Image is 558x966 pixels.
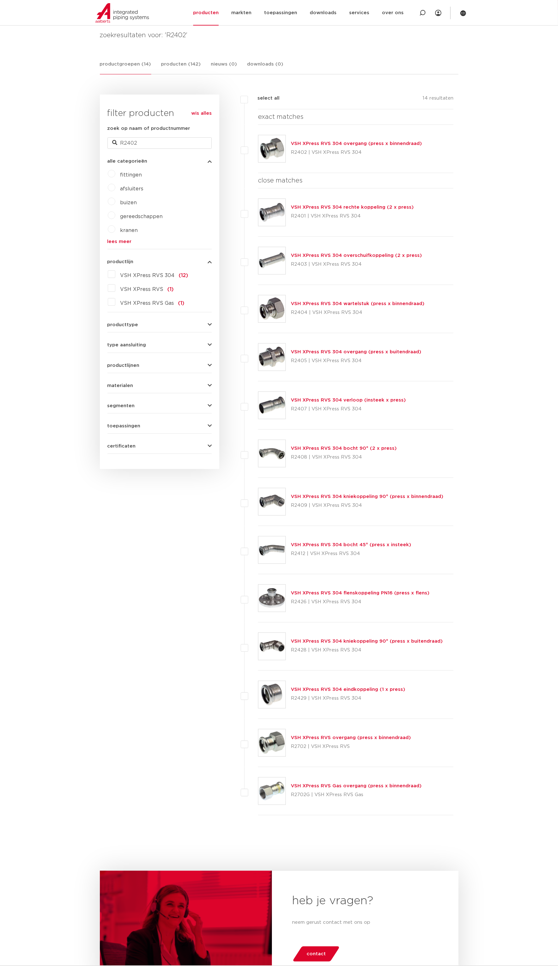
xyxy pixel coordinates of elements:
p: R2702 | VSH XPress RVS [291,742,411,752]
img: Thumbnail for VSH XPress RVS 304 eindkoppeling (1 x press) [258,681,285,708]
span: VSH XPress RVS Gas [120,301,174,306]
a: afsluiters [120,186,144,191]
a: producten (142) [161,61,201,74]
span: contact [307,949,326,959]
label: zoek op naam of productnummer [107,125,190,132]
span: toepassingen [107,424,141,428]
a: VSH XPress RVS 304 kniekoppeling 90° (press x buitendraad) [291,639,443,644]
a: buizen [120,200,137,205]
h4: zoekresultaten voor: 'R2402' [100,30,458,40]
a: VSH XPress RVS 304 bocht 45° (press x insteek) [291,542,411,547]
span: VSH XPress RVS 304 [120,273,175,278]
a: nieuws (0) [211,61,237,74]
a: VSH XPress RVS 304 kniekoppeling 90° (press x binnendraad) [291,494,443,499]
a: VSH XPress RVS 304 flenskoppeling PN16 (press x flens) [291,591,429,595]
h3: filter producten [107,107,212,120]
p: R2412 | VSH XPress RVS 304 [291,549,411,559]
label: select all [248,95,279,102]
img: Thumbnail for VSH XPress RVS Gas overgang (press x binnendraad) [258,778,285,805]
img: Thumbnail for VSH XPress RVS 304 overschuifkoppeling (2 x press) [258,247,285,274]
a: VSH XPress RVS 304 overschuifkoppeling (2 x press) [291,253,422,258]
span: materialen [107,383,133,388]
button: segmenten [107,403,212,408]
a: VSH XPress RVS Gas overgang (press x binnendraad) [291,784,422,788]
button: certificaten [107,444,212,448]
button: producttype [107,322,212,327]
span: (1) [178,301,185,306]
a: gereedschappen [120,214,163,219]
a: VSH XPress RVS 304 overgang (press x binnendraad) [291,141,422,146]
p: R2408 | VSH XPress RVS 304 [291,452,397,462]
a: productgroepen (14) [100,61,151,74]
img: Thumbnail for VSH XPress RVS overgang (press x binnendraad) [258,729,285,756]
p: R2401 | VSH XPress RVS 304 [291,211,414,221]
span: producttype [107,322,138,327]
a: fittingen [120,172,142,177]
span: productlijnen [107,363,140,368]
img: Thumbnail for VSH XPress RVS 304 overgang (press x binnendraad) [258,135,285,162]
button: materialen [107,383,212,388]
span: (12) [179,273,188,278]
input: zoeken [107,137,212,149]
a: VSH XPress RVS 304 wartelstuk (press x binnendraad) [291,301,424,306]
img: Thumbnail for VSH XPress RVS 304 bocht 90° (2 x press) [258,440,285,467]
img: Thumbnail for VSH XPress RVS 304 overgang (press x buitendraad) [258,344,285,371]
a: VSH XPress RVS 304 overgang (press x buitendraad) [291,350,421,354]
img: Thumbnail for VSH XPress RVS 304 bocht 45° (press x insteek) [258,536,285,564]
span: alle categorieën [107,159,147,164]
p: R2403 | VSH XPress RVS 304 [291,259,422,269]
p: neem gerust contact met ons op [292,919,438,926]
p: R2702G | VSH XPress RVS Gas [291,790,422,800]
p: R2405 | VSH XPress RVS 304 [291,356,421,366]
a: VSH XPress RVS 304 bocht 90° (2 x press) [291,446,397,451]
a: VSH XPress RVS 304 eindkoppeling (1 x press) [291,687,405,692]
span: certificaten [107,444,136,448]
p: R2428 | VSH XPress RVS 304 [291,645,443,655]
p: R2404 | VSH XPress RVS 304 [291,308,424,318]
button: alle categorieën [107,159,212,164]
a: lees meer [107,239,212,244]
button: toepassingen [107,424,212,428]
span: (1) [168,287,174,292]
p: 14 resultaten [423,95,453,104]
p: R2402 | VSH XPress RVS 304 [291,148,422,158]
img: Thumbnail for VSH XPress RVS 304 rechte koppeling (2 x press) [258,199,285,226]
span: VSH XPress RVS [120,287,164,292]
a: VSH XPress RVS 304 rechte koppeling (2 x press) [291,205,414,210]
p: R2407 | VSH XPress RVS 304 [291,404,406,414]
button: productlijn [107,259,212,264]
a: contact [292,946,340,962]
button: productlijnen [107,363,212,368]
img: Thumbnail for VSH XPress RVS 304 kniekoppeling 90° (press x buitendraad) [258,633,285,660]
img: Thumbnail for VSH XPress RVS 304 wartelstuk (press x binnendraad) [258,295,285,322]
img: Thumbnail for VSH XPress RVS 304 flenskoppeling PN16 (press x flens) [258,585,285,612]
p: R2429 | VSH XPress RVS 304 [291,693,405,703]
span: segmenten [107,403,135,408]
a: downloads (0) [247,61,284,74]
a: VSH XPress RVS 304 verloop (insteek x press) [291,398,406,402]
p: R2409 | VSH XPress RVS 304 [291,500,443,511]
img: Thumbnail for VSH XPress RVS 304 kniekoppeling 90° (press x binnendraad) [258,488,285,515]
p: R2426 | VSH XPress RVS 304 [291,597,429,607]
button: type aansluiting [107,343,212,347]
a: kranen [120,228,138,233]
h4: close matches [258,176,454,186]
a: wis alles [191,110,212,117]
span: type aansluiting [107,343,146,347]
img: Thumbnail for VSH XPress RVS 304 verloop (insteek x press) [258,392,285,419]
h4: exact matches [258,112,454,122]
h2: heb je vragen? [292,894,438,909]
a: VSH XPress RVS overgang (press x binnendraad) [291,735,411,740]
span: productlijn [107,259,134,264]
